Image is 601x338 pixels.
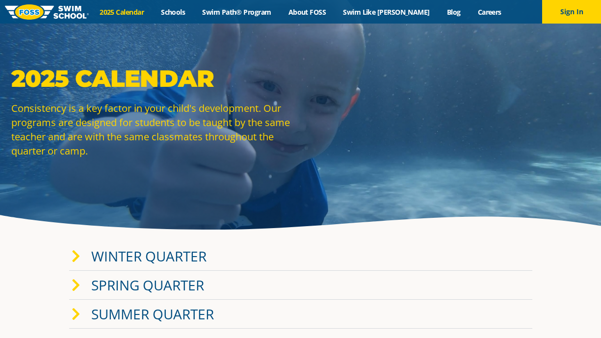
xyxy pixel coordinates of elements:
strong: 2025 Calendar [11,64,214,93]
a: Schools [153,7,194,17]
a: Swim Path® Program [194,7,280,17]
a: Swim Like [PERSON_NAME] [335,7,439,17]
a: Summer Quarter [91,305,214,323]
a: Spring Quarter [91,276,204,294]
a: Winter Quarter [91,247,207,265]
a: Careers [469,7,510,17]
a: 2025 Calendar [91,7,153,17]
p: Consistency is a key factor in your child's development. Our programs are designed for students t... [11,101,296,158]
img: FOSS Swim School Logo [5,4,89,20]
a: About FOSS [280,7,335,17]
a: Blog [438,7,469,17]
